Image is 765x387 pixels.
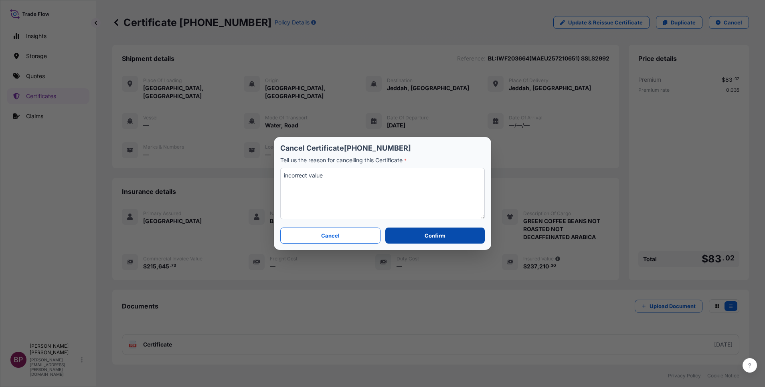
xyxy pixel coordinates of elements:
[385,228,485,244] button: Confirm
[280,228,380,244] button: Cancel
[280,168,485,219] textarea: incorrect value
[280,156,485,165] p: Tell us the reason for cancelling this Certificate
[321,232,340,240] p: Cancel
[425,232,445,240] p: Confirm
[280,143,485,153] p: Cancel Certificate [PHONE_NUMBER]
